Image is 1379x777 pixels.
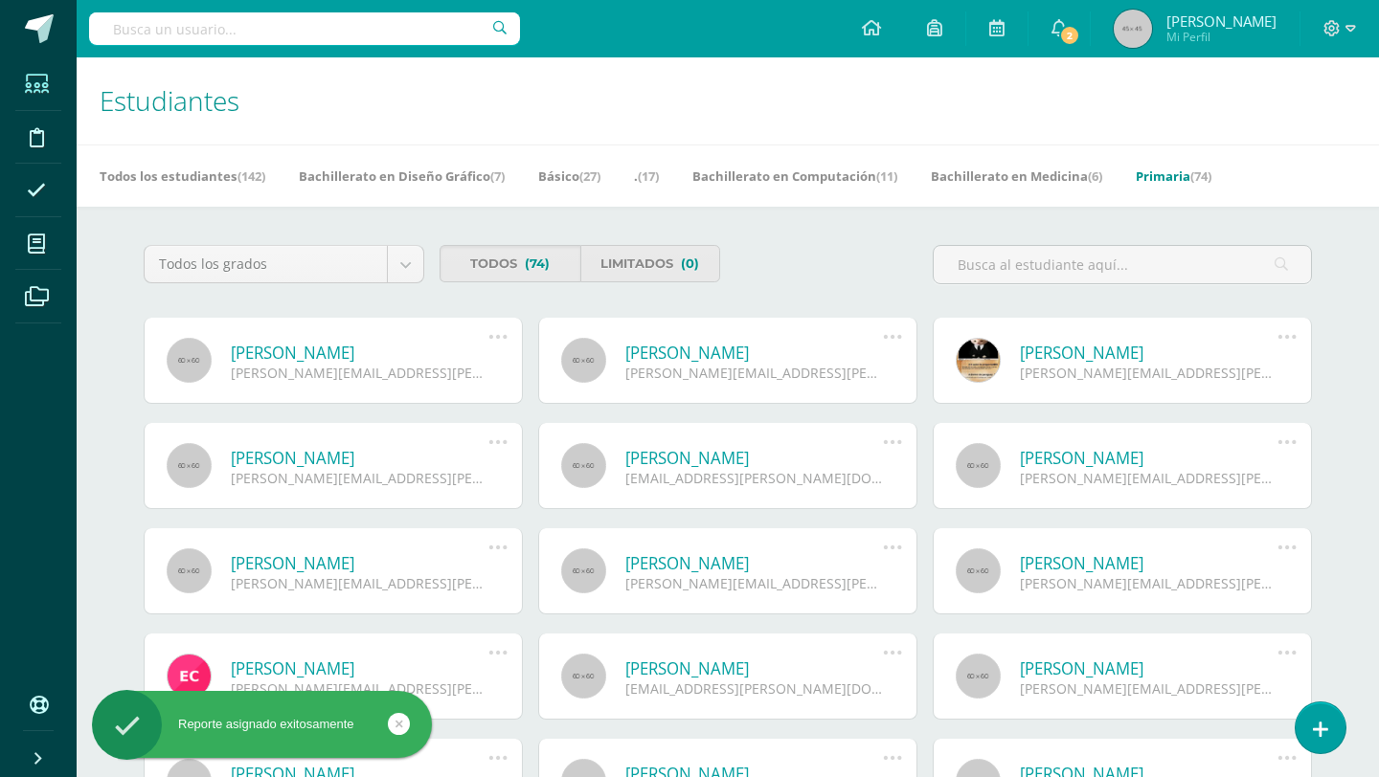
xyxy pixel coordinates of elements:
div: [EMAIL_ADDRESS][PERSON_NAME][DOMAIN_NAME] [625,469,883,487]
span: Estudiantes [100,82,239,119]
a: [PERSON_NAME] [231,552,488,574]
span: [PERSON_NAME] [1166,11,1277,31]
a: [PERSON_NAME] [1020,657,1277,679]
span: (7) [490,167,505,185]
span: (27) [579,167,600,185]
span: (11) [876,167,897,185]
a: [PERSON_NAME] [1020,447,1277,469]
div: [PERSON_NAME][EMAIL_ADDRESS][PERSON_NAME][DOMAIN_NAME] [231,679,488,698]
a: [PERSON_NAME] [231,447,488,469]
a: [PERSON_NAME] [625,552,883,574]
div: [PERSON_NAME][EMAIL_ADDRESS][PERSON_NAME][DOMAIN_NAME] [1020,574,1277,592]
a: Básico(27) [538,161,600,191]
a: Primaria(74) [1136,161,1211,191]
a: [PERSON_NAME] [625,342,883,364]
a: Todos(74) [440,245,580,282]
a: [PERSON_NAME] [1020,342,1277,364]
a: [PERSON_NAME] [231,342,488,364]
span: (17) [638,167,659,185]
a: [PERSON_NAME] [625,447,883,469]
span: 2 [1059,25,1080,46]
span: (74) [525,246,550,281]
div: [PERSON_NAME][EMAIL_ADDRESS][PERSON_NAME][DOMAIN_NAME] [625,364,883,382]
a: Todos los estudiantes(142) [100,161,265,191]
div: [PERSON_NAME][EMAIL_ADDRESS][PERSON_NAME][DOMAIN_NAME] [625,574,883,592]
div: [EMAIL_ADDRESS][PERSON_NAME][DOMAIN_NAME] [625,679,883,698]
input: Busca un usuario... [89,12,520,45]
span: (142) [237,167,265,185]
a: [PERSON_NAME] [1020,552,1277,574]
a: [PERSON_NAME] [231,657,488,679]
a: Bachillerato en Diseño Gráfico(7) [299,161,505,191]
div: [PERSON_NAME][EMAIL_ADDRESS][PERSON_NAME][DOMAIN_NAME] [1020,469,1277,487]
span: Mi Perfil [1166,29,1277,45]
div: [PERSON_NAME][EMAIL_ADDRESS][PERSON_NAME][DOMAIN_NAME] [231,574,488,592]
a: .(17) [634,161,659,191]
span: (6) [1088,167,1102,185]
a: Bachillerato en Computación(11) [692,161,897,191]
img: 45x45 [1114,10,1152,48]
span: (0) [681,246,699,281]
a: Limitados(0) [580,245,721,282]
div: [PERSON_NAME][EMAIL_ADDRESS][PERSON_NAME][DOMAIN_NAME] [1020,679,1277,698]
a: Bachillerato en Medicina(6) [931,161,1102,191]
span: (74) [1190,167,1211,185]
div: [PERSON_NAME][EMAIL_ADDRESS][PERSON_NAME][DOMAIN_NAME] [231,469,488,487]
div: Reporte asignado exitosamente [92,716,432,733]
div: [PERSON_NAME][EMAIL_ADDRESS][PERSON_NAME][DOMAIN_NAME] [1020,364,1277,382]
a: Todos los grados [145,246,423,282]
input: Busca al estudiante aquí... [934,246,1311,283]
div: [PERSON_NAME][EMAIL_ADDRESS][PERSON_NAME][DOMAIN_NAME] [231,364,488,382]
span: Todos los grados [159,246,373,282]
a: [PERSON_NAME] [625,657,883,679]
